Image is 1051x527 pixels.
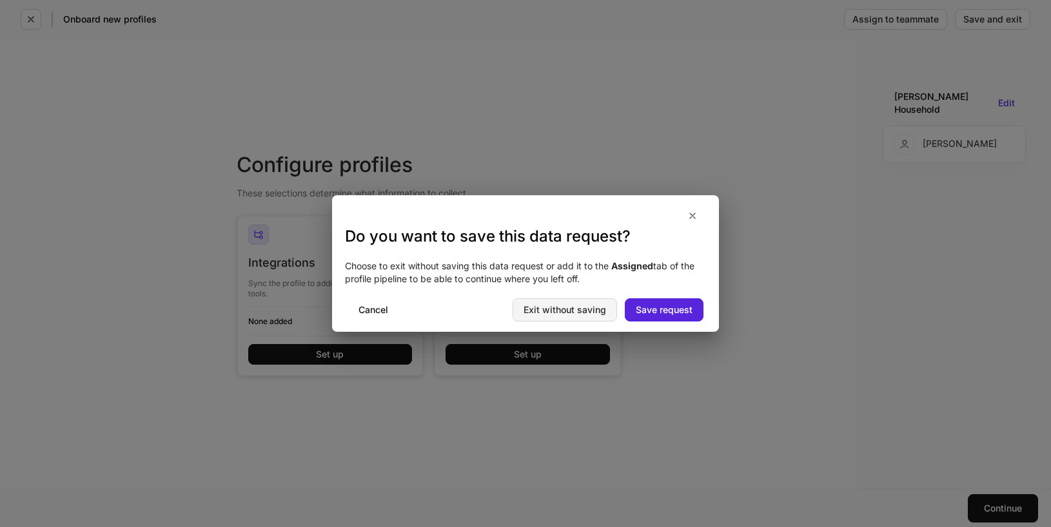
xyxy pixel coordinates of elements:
div: Cancel [359,305,388,314]
button: Exit without saving [513,298,617,321]
button: Save request [625,298,703,321]
div: Choose to exit without saving this data request or add it to the tab of the profile pipeline to b... [332,247,719,298]
div: Save request [636,305,692,314]
button: Cancel [348,298,399,321]
div: Exit without saving [524,305,606,314]
h3: Do you want to save this data request? [345,226,706,247]
strong: Assigned [611,260,653,271]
